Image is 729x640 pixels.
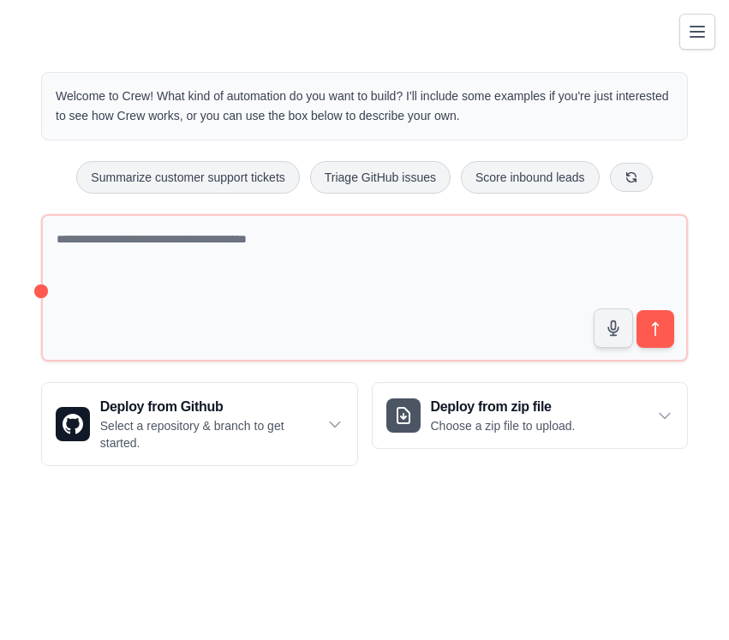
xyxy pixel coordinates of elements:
button: Score inbound leads [461,161,600,194]
button: Summarize customer support tickets [76,161,299,194]
h3: Deploy from Github [100,397,326,417]
button: Toggle navigation [679,14,715,50]
p: Welcome to Crew! What kind of automation do you want to build? I'll include some examples if you'... [56,87,673,126]
p: Select a repository & branch to get started. [100,417,326,452]
button: Triage GitHub issues [310,161,451,194]
p: Choose a zip file to upload. [431,417,576,434]
h3: Deploy from zip file [431,397,576,417]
